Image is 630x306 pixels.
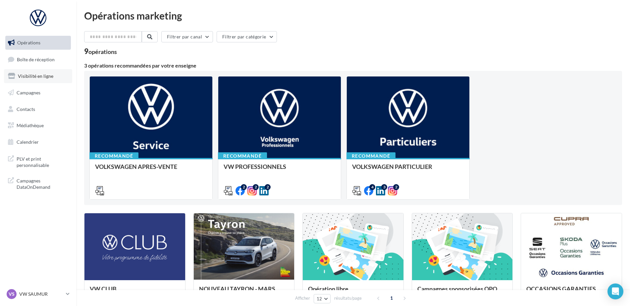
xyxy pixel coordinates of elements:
p: VW SAUMUR [19,291,63,297]
span: Calendrier [17,139,39,145]
a: Médiathèque [4,119,72,132]
span: VOLKSWAGEN APRES-VENTE [95,163,177,170]
span: VW CLUB [90,285,117,292]
a: Calendrier [4,135,72,149]
span: 12 [317,296,322,301]
span: OCCASIONS GARANTIES [526,285,596,292]
a: Boîte de réception [4,52,72,67]
button: Filtrer par canal [161,31,213,42]
span: Campagnes DataOnDemand [17,176,68,190]
div: 3 opérations recommandées par votre enseigne [84,63,622,68]
div: 2 [265,184,271,190]
span: VS [9,291,15,297]
div: Recommandé [346,152,395,160]
span: Boîte de réception [17,56,55,62]
span: 1 [386,293,397,303]
button: 12 [314,294,331,303]
span: Médiathèque [17,123,44,128]
span: Opération libre [308,285,348,292]
button: Filtrer par catégorie [217,31,277,42]
a: Campagnes DataOnDemand [4,174,72,193]
span: Contacts [17,106,35,112]
span: Campagnes [17,90,40,95]
a: PLV et print personnalisable [4,152,72,171]
div: Recommandé [89,152,138,160]
div: 2 [241,184,247,190]
span: résultats/page [334,295,362,301]
span: VOLKSWAGEN PARTICULIER [352,163,432,170]
div: Recommandé [218,152,267,160]
div: Opérations marketing [84,11,622,21]
span: VW PROFESSIONNELS [224,163,286,170]
a: Campagnes [4,86,72,100]
span: PLV et print personnalisable [17,154,68,169]
a: Opérations [4,36,72,50]
div: 4 [369,184,375,190]
div: 9 [84,48,117,55]
div: opérations [88,49,117,55]
div: 2 [393,184,399,190]
span: Afficher [295,295,310,301]
a: VS VW SAUMUR [5,288,71,300]
div: 2 [253,184,259,190]
a: Visibilité en ligne [4,69,72,83]
a: Contacts [4,102,72,116]
span: Campagnes sponsorisées OPO [417,285,497,292]
div: 3 [381,184,387,190]
span: Opérations [17,40,40,45]
span: Visibilité en ligne [18,73,53,79]
div: Open Intercom Messenger [607,283,623,299]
